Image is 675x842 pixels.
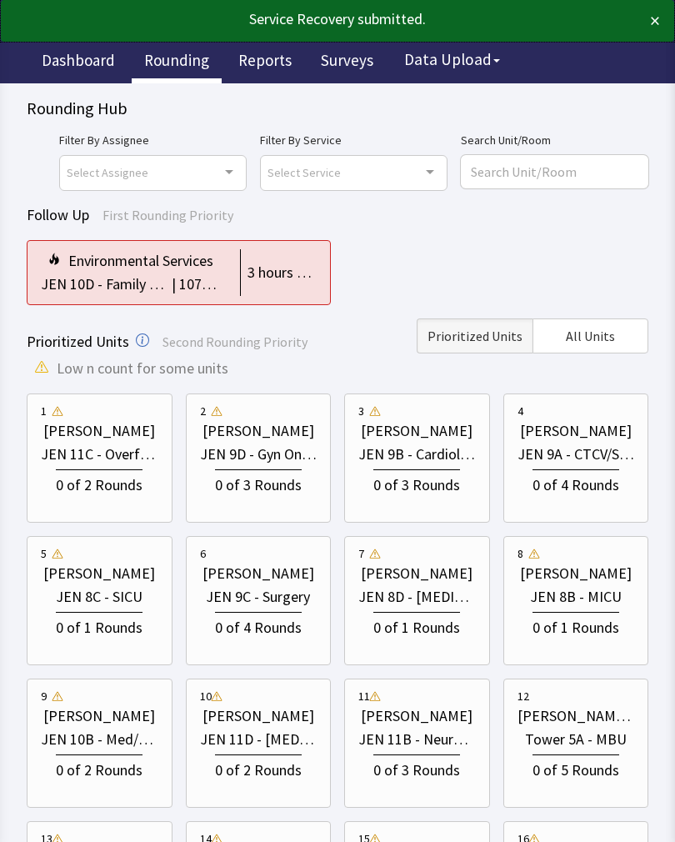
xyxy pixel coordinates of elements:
input: Search Unit/Room [461,155,648,188]
div: 2 [200,403,206,419]
div: [PERSON_NAME] [43,419,155,443]
div: 1 [41,403,47,419]
div: 1076-D [179,273,221,296]
div: 0 of 4 Rounds [215,612,302,639]
div: 11 [358,688,370,704]
div: 0 of 2 Rounds [56,469,142,497]
span: All Units [566,326,615,346]
div: [PERSON_NAME] [202,562,314,585]
div: 4 [517,403,523,419]
div: 0 of 4 Rounds [532,469,619,497]
div: JEN 9C - Surgery [206,585,310,609]
div: 8 [517,545,523,562]
div: 0 of 3 Rounds [373,754,460,782]
div: 9 [41,688,47,704]
div: JEN 9D - Gyn Onco/Transplant [200,443,317,466]
a: Dashboard [29,42,127,83]
div: 7 [358,545,364,562]
div: 3 [358,403,364,419]
div: JEN 8B - MICU [530,585,622,609]
span: Prioritized Units [427,326,522,346]
div: [PERSON_NAME] [202,704,314,728]
div: [PERSON_NAME] [202,419,314,443]
a: Surveys [308,42,386,83]
div: JEN 10B - Med/Nephrology [41,728,158,751]
div: [PERSON_NAME] Towers [517,704,635,728]
div: JEN 11B - Neuro/Neuro Surg [358,728,476,751]
div: [PERSON_NAME] [361,704,472,728]
div: 0 of 1 Rounds [373,612,460,639]
button: Data Upload [394,44,510,75]
div: JEN 10D - Family Med [41,273,168,296]
div: 3 hours ago [247,261,317,284]
div: 0 of 1 Rounds [532,612,619,639]
div: JEN 11D - [MEDICAL_DATA] [200,728,317,751]
span: Low n count for some units [57,357,228,380]
div: JEN 8C - SICU [56,585,142,609]
div: [PERSON_NAME] [520,562,632,585]
a: Reports [226,42,304,83]
div: JEN 9B - Cardiology [358,443,476,466]
label: Filter By Assignee [59,130,247,150]
div: JEN 9A - CTCV/Surg [517,443,635,466]
div: 10 [200,688,212,704]
a: Rounding [132,42,222,83]
div: [PERSON_NAME] [43,704,155,728]
div: Tower 5A - MBU [525,728,627,751]
div: [PERSON_NAME] [361,419,472,443]
div: 0 of 3 Rounds [215,469,302,497]
div: 0 of 1 Rounds [56,612,142,639]
div: 5 [41,545,47,562]
span: Prioritized Units [27,332,129,351]
span: Select Service [267,163,341,182]
label: Search Unit/Room [461,130,648,150]
div: 0 of 2 Rounds [56,754,142,782]
div: Service Recovery submitted. [15,8,596,31]
span: First Rounding Priority [102,207,233,223]
div: | [168,273,179,296]
div: Follow Up [27,203,648,227]
div: Environmental Services [68,249,213,273]
div: 0 of 5 Rounds [532,754,619,782]
div: Rounding Hub [27,97,648,120]
div: 6 [200,545,206,562]
button: × [650,8,660,34]
div: 0 of 3 Rounds [373,469,460,497]
div: 0 of 2 Rounds [215,754,302,782]
button: All Units [532,318,648,353]
div: [PERSON_NAME] [520,419,632,443]
div: JEN 8D - [MEDICAL_DATA] [358,585,476,609]
label: Filter By Service [260,130,447,150]
span: Second Rounding Priority [162,333,307,350]
button: Prioritized Units [417,318,532,353]
div: 12 [517,688,529,704]
div: JEN 11C - Overflow [41,443,158,466]
div: [PERSON_NAME] [43,562,155,585]
div: [PERSON_NAME] [361,562,472,585]
span: Select Assignee [67,163,148,182]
